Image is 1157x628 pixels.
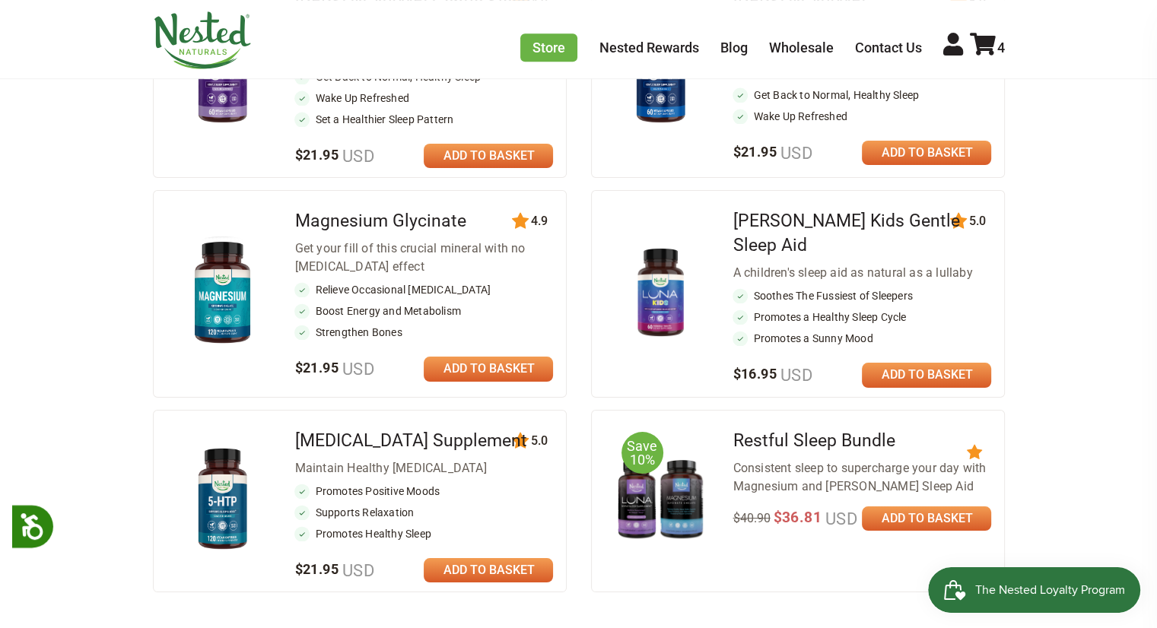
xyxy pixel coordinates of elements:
div: Consistent sleep to supercharge your day with Magnesium and [PERSON_NAME] Sleep Aid [733,459,991,496]
li: Get Back to Normal, Healthy Sleep [733,87,991,103]
li: Supports Relaxation [294,505,553,520]
span: $36.81 [773,509,857,526]
li: Soothes The Fussiest of Sleepers [733,288,991,303]
li: Strengthen Bones [294,325,553,340]
span: $21.95 [294,360,374,376]
li: Set a Healthier Sleep Pattern [294,112,553,127]
a: 4 [970,40,1005,56]
img: Magnesium Glycinate [178,234,267,350]
li: Relieve Occasional [MEDICAL_DATA] [294,282,553,297]
li: Wake Up Refreshed [294,90,553,106]
span: USD [339,360,374,379]
li: Promotes Positive Moods [294,484,553,499]
div: Maintain Healthy [MEDICAL_DATA] [294,459,553,477]
span: Save 10% [621,432,663,474]
span: $40.90 [733,511,770,525]
a: Magnesium Glycinate [294,211,466,231]
img: LUNA Kids Gentle Sleep Aid [616,248,705,337]
div: A children's sleep aid as natural as a lullaby [733,264,991,282]
span: USD [777,366,812,385]
li: Promotes a Healthy Sleep Cycle [733,309,991,325]
span: USD [339,561,374,580]
li: Wake Up Refreshed [733,109,991,124]
a: Nested Rewards [599,40,699,56]
div: Get your fill of this crucial mineral with no [MEDICAL_DATA] effect [294,239,553,276]
span: USD [777,144,812,163]
a: Wholesale [769,40,834,56]
a: Contact Us [855,40,922,56]
span: USD [822,509,857,528]
li: Boost Energy and Metabolism [294,303,553,319]
a: Store [520,33,577,62]
li: Promotes a Sunny Mood [733,331,991,346]
li: Promotes Healthy Sleep [294,526,553,541]
a: [PERSON_NAME] Kids Gentle Sleep Aid [733,211,959,255]
a: Restful Sleep Bundle [733,430,895,451]
img: 5-HTP Supplement [178,442,267,558]
span: USD [339,147,374,166]
span: 4 [997,40,1005,56]
span: $21.95 [294,561,374,577]
a: [MEDICAL_DATA] Supplement [294,430,526,451]
span: $21.95 [733,144,812,160]
span: $21.95 [294,147,374,163]
img: Restful Sleep Bundle [616,455,705,544]
a: Blog [720,40,748,56]
span: $16.95 [733,366,812,382]
img: Nested Naturals [153,11,252,69]
iframe: Button to open loyalty program pop-up [928,567,1142,613]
